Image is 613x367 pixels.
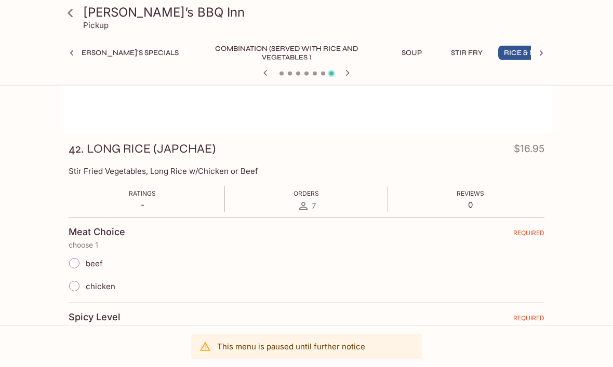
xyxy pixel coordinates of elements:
h3: [PERSON_NAME]’s BBQ Inn [83,4,548,20]
span: REQUIRED [513,315,544,327]
button: Rice & Noodles [498,46,570,60]
span: Reviews [457,190,484,198]
p: - [129,200,156,210]
p: 0 [457,200,484,210]
span: chicken [86,282,115,292]
span: Orders [294,190,319,198]
h4: Spicy Level [69,312,121,323]
span: Ratings [129,190,156,198]
button: Stir Fry [443,46,490,60]
h3: 42. LONG RICE (JAPCHAE) [69,141,216,157]
p: Stir Fried Vegetables, Long Rice w/Chicken or Beef [69,167,544,176]
button: Soup [388,46,435,60]
button: Combination (Served with Rice and Vegetables ) [193,46,380,60]
h4: $16.95 [514,141,544,161]
p: choose 1 [69,241,544,250]
span: beef [86,259,103,269]
button: [PERSON_NAME]'s Specials [69,46,184,60]
p: Pickup [83,20,109,30]
p: This menu is paused until further notice [217,342,365,351]
span: 7 [312,201,316,211]
h4: Meat Choice [69,227,125,238]
span: REQUIRED [513,229,544,241]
